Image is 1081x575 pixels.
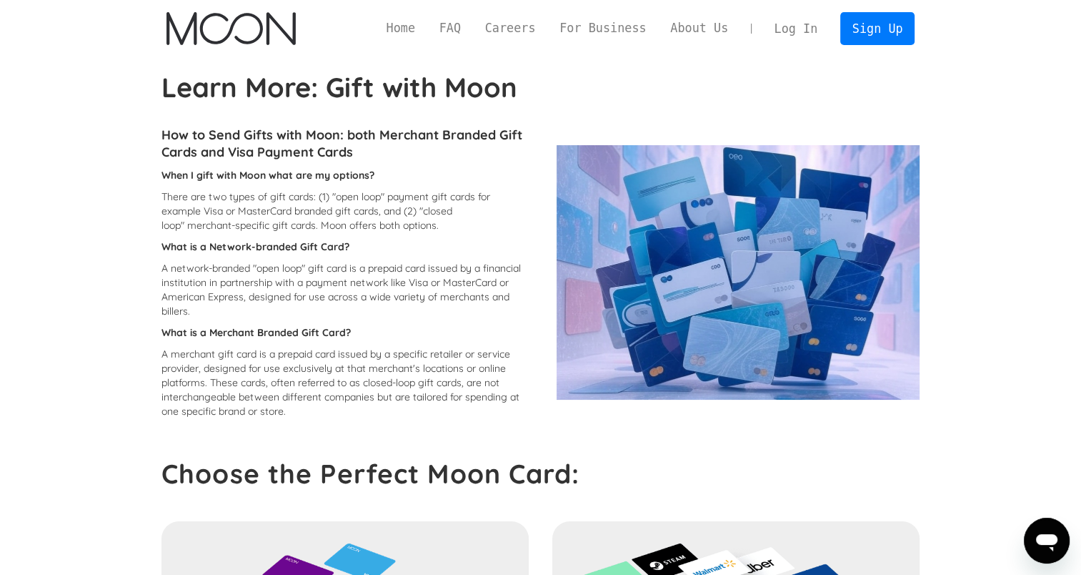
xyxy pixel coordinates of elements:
h4: How to Send Gifts with Moon: both Merchant Branded Gift Cards and Visa Payment Cards [161,127,524,161]
iframe: Button to launch messaging window [1024,518,1070,564]
a: Log In [762,13,830,44]
strong: Learn More: Gift with Moon [161,70,517,104]
strong: What is a Merchant Branded Gift Card? [161,326,351,339]
strong: Choose the Perfect Moon Card: [161,457,579,490]
a: Home [374,19,427,37]
a: FAQ [427,19,473,37]
strong: What is a Network-branded Gift Card? [161,240,349,253]
p: A network-branded "open loop" gift card is a prepaid card issued by a financial institution in pa... [161,261,524,318]
p: There are two types of gift cards: (1) "open loop" payment gift cards for example Visa or MasterC... [161,190,524,232]
strong: When I gift with Moon what are my options? [161,169,374,182]
a: Sign Up [840,12,915,44]
img: Moon Logo [166,12,296,45]
p: A merchant gift card is a prepaid card issued by a specific retailer or service provider, designe... [161,347,524,418]
a: For Business [547,19,658,37]
a: Careers [473,19,547,37]
a: About Us [658,19,740,37]
a: home [166,12,296,45]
